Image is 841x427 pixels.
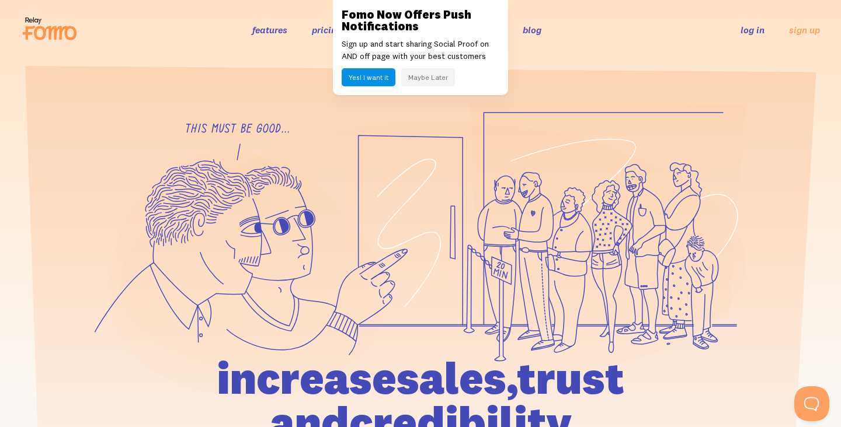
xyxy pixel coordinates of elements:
[342,68,395,86] button: Yes! I want it
[312,24,342,36] a: pricing
[342,38,499,62] p: Sign up and start sharing Social Proof on AND off page with your best customers
[794,386,829,421] iframe: Help Scout Beacon - Open
[252,24,287,36] a: features
[342,9,499,32] h3: Fomo Now Offers Push Notifications
[523,24,541,36] a: blog
[741,24,764,36] a: log in
[789,24,820,36] a: sign up
[401,68,455,86] button: Maybe Later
